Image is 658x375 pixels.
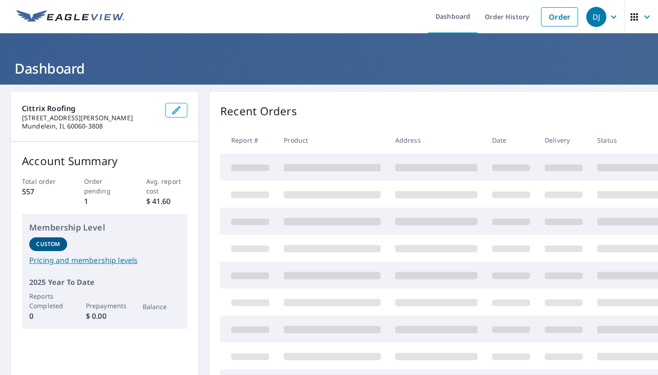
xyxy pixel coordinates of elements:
[485,127,537,154] th: Date
[146,196,188,207] p: $ 41.60
[220,103,297,119] p: Recent Orders
[276,127,388,154] th: Product
[86,311,124,321] p: $ 0.00
[143,302,180,311] p: Balance
[16,10,124,24] img: EV Logo
[29,291,67,311] p: Reports Completed
[84,196,126,207] p: 1
[22,114,158,122] p: [STREET_ADDRESS][PERSON_NAME]
[29,221,180,234] p: Membership Level
[36,240,60,248] p: Custom
[537,127,590,154] th: Delivery
[22,153,187,169] p: Account Summary
[146,177,188,196] p: Avg. report cost
[22,177,64,186] p: Total order
[29,255,180,266] a: Pricing and membership levels
[86,301,124,311] p: Prepayments
[220,127,276,154] th: Report #
[388,127,485,154] th: Address
[84,177,126,196] p: Order pending
[22,122,158,130] p: Mundelein, IL 60060-3808
[11,59,647,78] h1: Dashboard
[29,311,67,321] p: 0
[586,7,606,27] div: DJ
[29,277,180,288] p: 2025 Year To Date
[22,186,64,197] p: 557
[541,7,578,27] a: Order
[22,103,158,114] p: Cittrix Roofing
